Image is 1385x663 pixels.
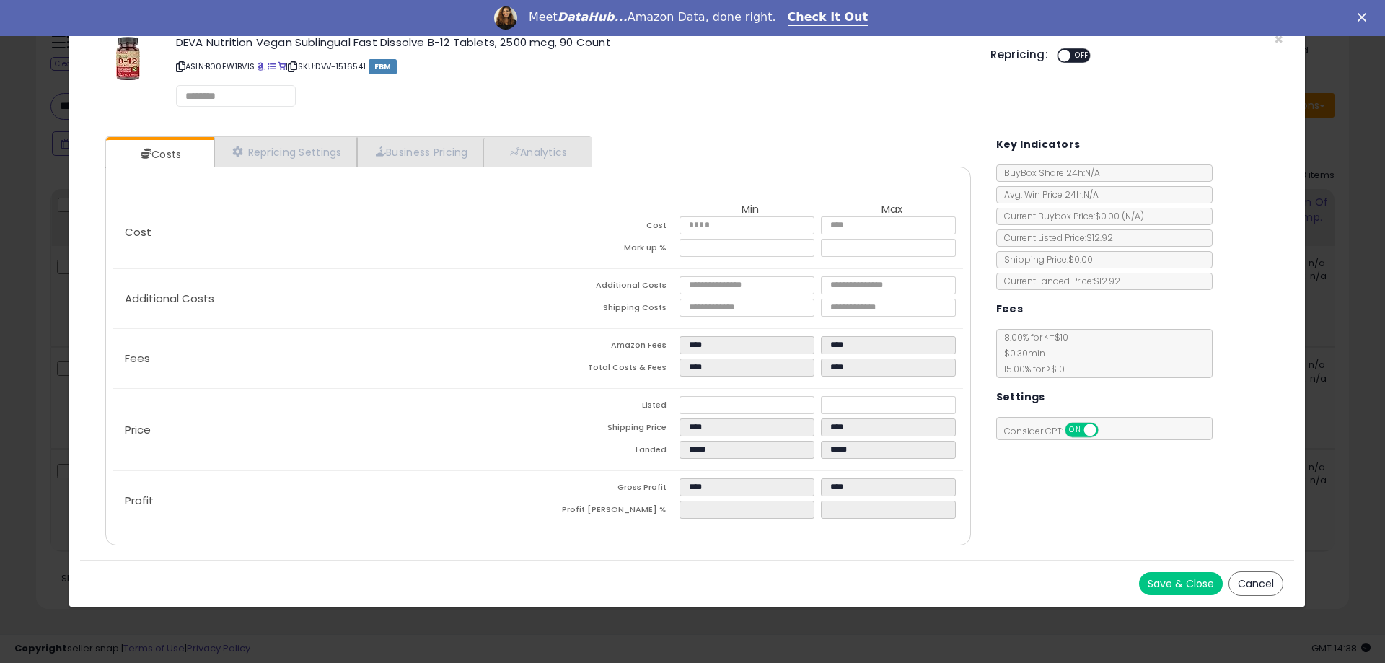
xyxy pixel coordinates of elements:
[538,359,680,381] td: Total Costs & Fees
[113,353,538,364] p: Fees
[538,441,680,463] td: Landed
[997,347,1045,359] span: $0.30 min
[538,239,680,261] td: Mark up %
[996,388,1045,406] h5: Settings
[788,10,869,26] a: Check It Out
[538,418,680,441] td: Shipping Price
[1122,210,1144,222] span: ( N/A )
[1096,424,1119,436] span: OFF
[369,59,397,74] span: FBM
[997,363,1065,375] span: 15.00 % for > $10
[113,227,538,238] p: Cost
[1095,210,1144,222] span: $0.00
[529,10,776,25] div: Meet Amazon Data, done right.
[1274,29,1283,50] span: ×
[106,140,213,169] a: Costs
[538,276,680,299] td: Additional Costs
[494,6,517,30] img: Profile image for Georgie
[997,232,1113,244] span: Current Listed Price: $12.92
[997,425,1117,437] span: Consider CPT:
[997,275,1120,287] span: Current Landed Price: $12.92
[1066,424,1084,436] span: ON
[538,336,680,359] td: Amazon Fees
[268,61,276,72] a: All offer listings
[997,210,1144,222] span: Current Buybox Price:
[680,203,821,216] th: Min
[538,396,680,418] td: Listed
[214,137,357,167] a: Repricing Settings
[116,37,140,80] img: 51ShjVdw4xL._SL60_.jpg
[1070,50,1094,62] span: OFF
[996,300,1024,318] h5: Fees
[176,55,969,78] p: ASIN: B00EW1BVIS | SKU: DVV-1516541
[997,188,1099,201] span: Avg. Win Price 24h: N/A
[997,253,1093,265] span: Shipping Price: $0.00
[113,293,538,304] p: Additional Costs
[257,61,265,72] a: BuyBox page
[113,495,538,506] p: Profit
[357,137,483,167] a: Business Pricing
[176,37,969,48] h3: DEVA Nutrition Vegan Sublingual Fast Dissolve B-12 Tablets, 2500 mcg, 90 Count
[538,216,680,239] td: Cost
[996,136,1081,154] h5: Key Indicators
[1358,13,1372,22] div: Close
[538,299,680,321] td: Shipping Costs
[997,331,1068,375] span: 8.00 % for <= $10
[113,424,538,436] p: Price
[1228,571,1283,596] button: Cancel
[990,49,1048,61] h5: Repricing:
[821,203,962,216] th: Max
[278,61,286,72] a: Your listing only
[1139,572,1223,595] button: Save & Close
[538,501,680,523] td: Profit [PERSON_NAME] %
[483,137,590,167] a: Analytics
[997,167,1100,179] span: BuyBox Share 24h: N/A
[558,10,628,24] i: DataHub...
[538,478,680,501] td: Gross Profit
